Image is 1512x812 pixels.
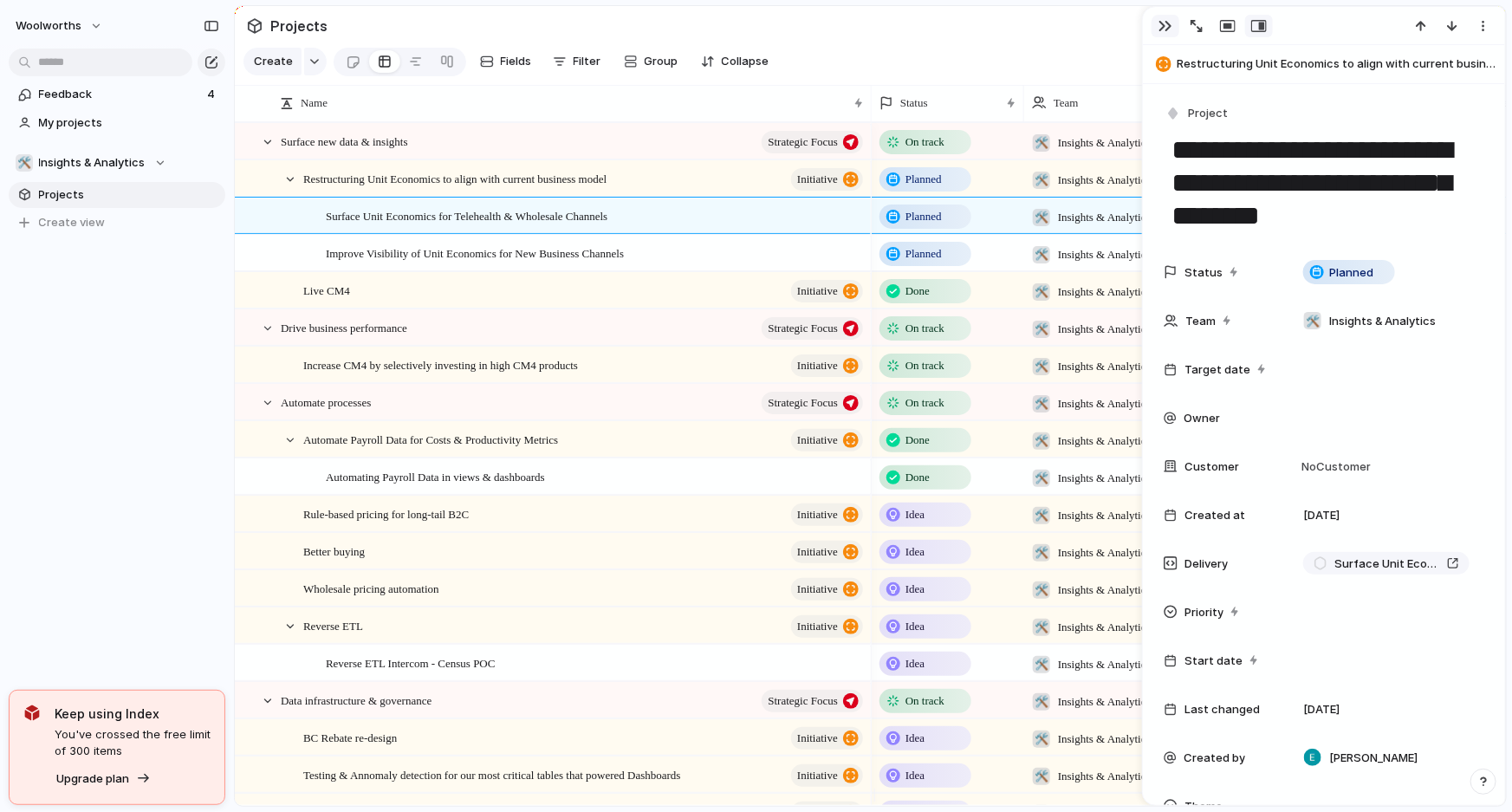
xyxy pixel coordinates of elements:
[905,767,925,784] span: Idea
[326,466,545,486] span: Automating Payroll Data in views & dashboards
[8,12,112,40] button: woolworths
[1296,458,1371,476] span: No Customer
[1033,581,1050,599] div: 🛠️
[797,503,838,527] span: initiative
[1162,101,1233,127] button: Project
[9,182,225,208] a: Projects
[1184,361,1250,379] span: Target date
[9,210,225,236] button: Create view
[303,354,578,374] span: Increase CM4 by selectively investing in high CM4 products
[905,506,925,523] span: Idea
[1058,134,1151,152] span: Insights & Analytics
[1058,283,1151,301] span: Insights & Analytics
[1184,750,1245,767] span: Created by
[1303,552,1470,575] a: Surface Unit Economics for Telehealth & Wholesale Channels
[1058,581,1151,599] span: Insights & Analytics
[1058,209,1151,226] span: Insights & Analytics
[1184,458,1239,476] span: Customer
[797,354,838,378] span: initiative
[1184,604,1223,621] span: Priority
[1054,94,1079,112] span: Team
[207,86,218,103] span: 4
[1058,432,1151,450] span: Insights & Analytics
[768,130,838,154] span: Strategic Focus
[243,48,302,75] button: Create
[905,245,942,263] span: Planned
[574,53,601,70] span: Filter
[1184,507,1245,524] span: Created at
[1184,264,1223,282] span: Status
[1033,172,1050,189] div: 🛠️
[797,540,838,564] span: initiative
[905,543,925,561] span: Idea
[303,168,607,188] span: Restructuring Unit Economics to align with current business model
[1329,264,1373,282] span: Planned
[1058,544,1151,562] span: Insights & Analytics
[51,767,156,791] button: Upgrade plan
[1184,410,1220,427] span: Owner
[1033,619,1050,636] div: 🛠️
[1058,731,1151,748] span: Insights & Analytics
[905,283,930,300] span: Done
[791,578,863,601] button: initiative
[1033,693,1050,711] div: 🛠️
[694,48,776,75] button: Collapse
[905,618,925,635] span: Idea
[1033,731,1050,748] div: 🛠️
[791,429,863,451] button: initiative
[281,317,407,337] span: Drive business performance
[1033,544,1050,562] div: 🛠️
[254,53,293,70] span: Create
[791,764,863,787] button: initiative
[791,503,863,526] button: initiative
[1151,50,1497,78] button: Restructuring Unit Economics to align with current business model
[1184,555,1228,573] span: Delivery
[1033,432,1050,450] div: 🛠️
[797,763,838,788] span: initiative
[768,391,838,415] span: Strategic Focus
[1033,656,1050,673] div: 🛠️
[1058,246,1151,263] span: Insights & Analytics
[1329,313,1436,330] span: Insights & Analytics
[473,48,539,75] button: Fields
[905,469,930,486] span: Done
[326,205,607,225] span: Surface Unit Economics for Telehealth & Wholesale Channels
[1334,555,1440,573] span: Surface Unit Economics for Telehealth & Wholesale Channels
[722,53,769,70] span: Collapse
[1033,209,1050,226] div: 🛠️
[55,705,211,723] span: Keep using Index
[1033,134,1050,152] div: 🛠️
[797,279,838,303] span: initiative
[303,727,397,747] span: BC Rebate re-design
[797,167,838,192] span: initiative
[1184,653,1243,670] span: Start date
[501,53,532,70] span: Fields
[303,578,439,598] span: Wholesale pricing automation
[762,690,863,712] button: Strategic Focus
[1033,246,1050,263] div: 🛠️
[905,730,925,747] span: Idea
[791,727,863,750] button: initiative
[301,94,328,112] span: Name
[905,208,942,225] span: Planned
[791,280,863,302] button: initiative
[1033,321,1050,338] div: 🛠️
[1033,358,1050,375] div: 🛠️
[905,171,942,188] span: Planned
[303,429,558,449] span: Automate Payroll Data for Costs & Productivity Metrics
[1033,283,1050,301] div: 🛠️
[905,320,944,337] span: On track
[303,503,469,523] span: Rule-based pricing for long-tail B2C
[39,186,219,204] span: Projects
[16,17,81,35] span: woolworths
[1303,507,1340,524] span: [DATE]
[16,154,33,172] div: 🛠️
[303,615,363,635] span: Reverse ETL
[762,131,863,153] button: Strategic Focus
[1058,507,1151,524] span: Insights & Analytics
[791,541,863,563] button: initiative
[1058,470,1151,487] span: Insights & Analytics
[791,168,863,191] button: initiative
[55,726,211,760] span: You've crossed the free limit of 300 items
[1177,55,1497,73] span: Restructuring Unit Economics to align with current business model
